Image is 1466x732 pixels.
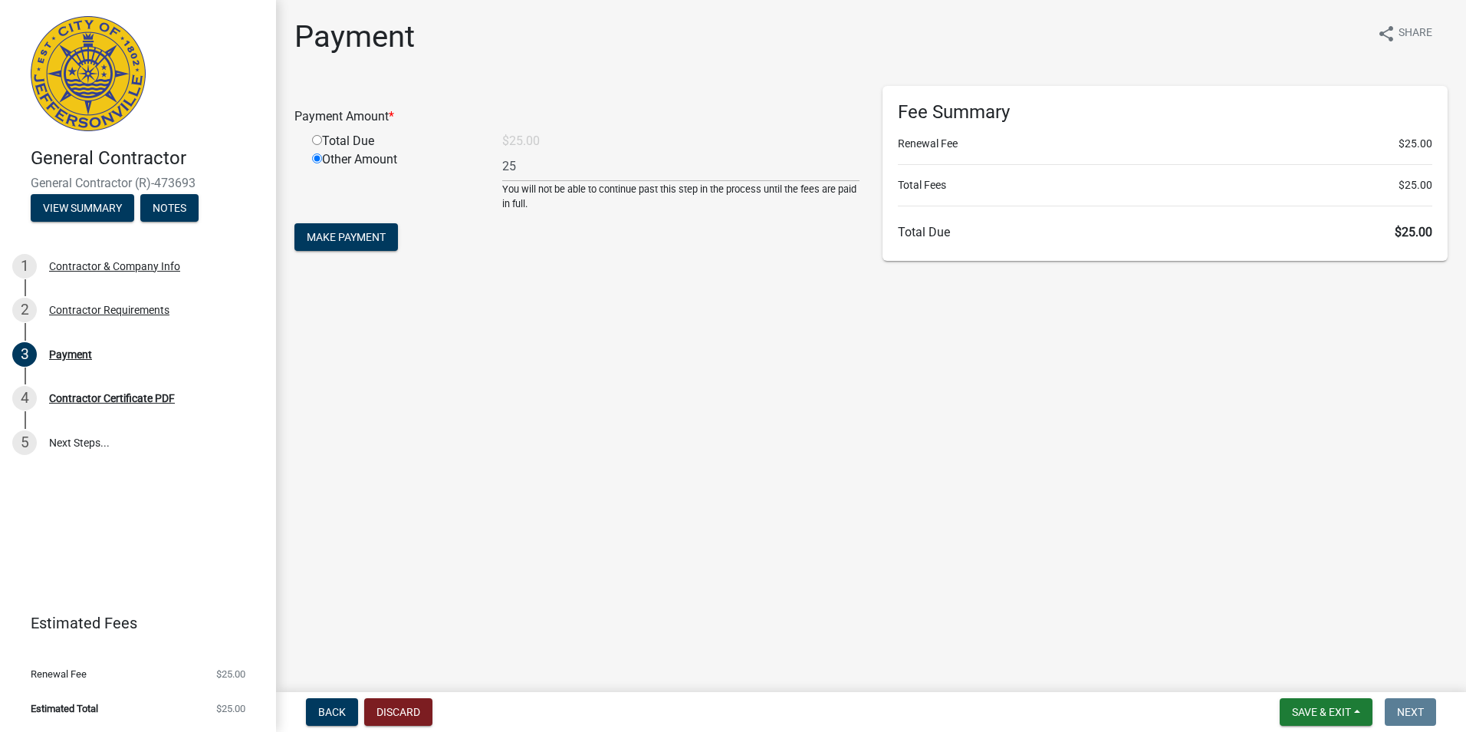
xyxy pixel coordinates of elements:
button: Save & Exit [1280,698,1372,726]
span: Save & Exit [1292,706,1351,718]
span: Back [318,706,346,718]
button: Notes [140,194,199,222]
a: Estimated Fees [12,608,251,638]
div: 4 [12,386,37,411]
div: You will not be able to continue past this step in the process until the fees are paid in full. [502,182,860,211]
div: Other Amount [301,150,491,211]
button: Make Payment [294,223,398,251]
div: 1 [12,254,37,279]
span: Next [1397,706,1424,718]
span: $25.00 [1399,177,1432,193]
h4: General Contractor [31,147,264,170]
div: Contractor & Company Info [49,261,180,272]
div: 2 [12,298,37,322]
button: View Summary [31,194,134,222]
li: Total Fees [898,177,1432,193]
i: share [1377,25,1395,43]
span: $25.00 [1395,225,1432,239]
div: Total Due [301,132,491,150]
div: Payment Amount [283,107,871,126]
div: 3 [12,342,37,367]
div: 5 [12,430,37,455]
img: City of Jeffersonville, Indiana [31,16,146,131]
wm-modal-confirm: Notes [140,203,199,215]
div: Contractor Requirements [49,305,169,315]
button: Next [1385,698,1436,726]
button: Back [306,698,358,726]
span: $25.00 [216,704,245,714]
h6: Total Due [898,225,1432,239]
span: Share [1399,25,1432,43]
span: $25.00 [1399,136,1432,152]
span: $25.00 [216,669,245,679]
span: Make Payment [307,231,386,243]
h6: Fee Summary [898,101,1432,124]
h1: Payment [294,18,415,55]
button: Discard [364,698,432,726]
div: Payment [49,349,92,360]
span: Renewal Fee [31,669,87,679]
button: shareShare [1365,18,1445,48]
li: Renewal Fee [898,136,1432,152]
span: General Contractor (R)-473693 [31,176,245,190]
span: Estimated Total [31,704,98,714]
wm-modal-confirm: Summary [31,203,134,215]
div: Contractor Certificate PDF [49,393,175,404]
